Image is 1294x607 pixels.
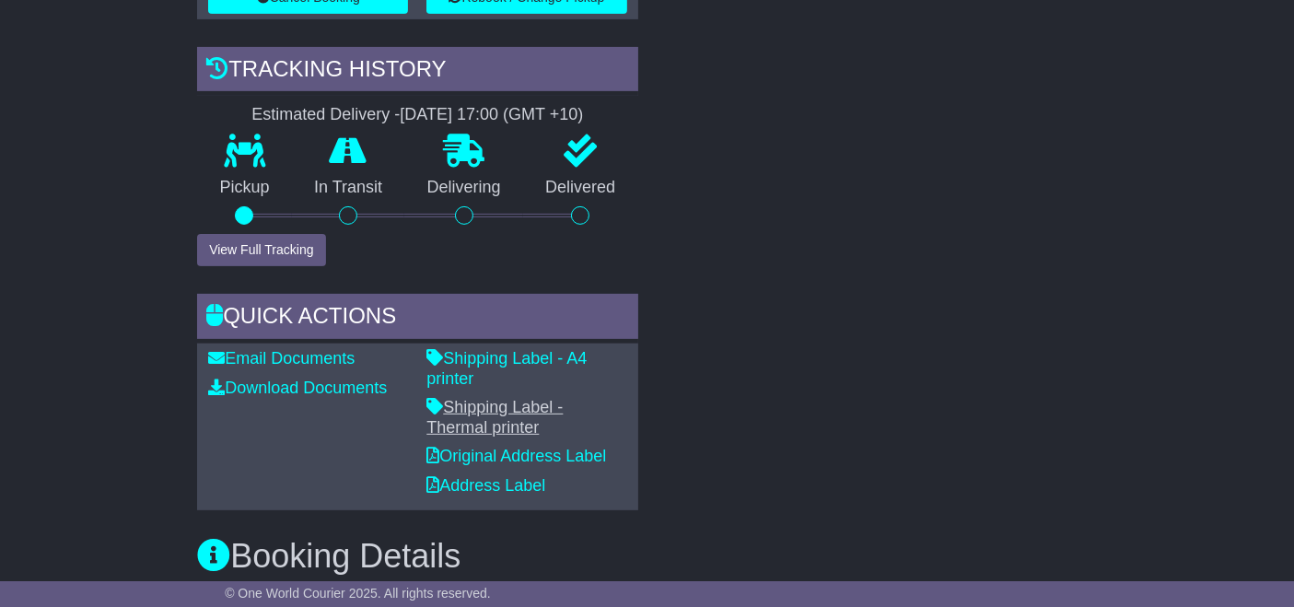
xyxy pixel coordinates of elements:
[426,349,587,388] a: Shipping Label - A4 printer
[197,294,637,344] div: Quick Actions
[225,586,491,601] span: © One World Courier 2025. All rights reserved.
[208,349,355,368] a: Email Documents
[426,447,606,465] a: Original Address Label
[197,538,1097,575] h3: Booking Details
[404,178,523,198] p: Delivering
[292,178,405,198] p: In Transit
[426,398,563,437] a: Shipping Label - Thermal printer
[523,178,638,198] p: Delivered
[400,105,583,125] div: [DATE] 17:00 (GMT +10)
[197,178,292,198] p: Pickup
[197,234,325,266] button: View Full Tracking
[426,476,545,495] a: Address Label
[197,105,637,125] div: Estimated Delivery -
[197,47,637,97] div: Tracking history
[208,379,387,397] a: Download Documents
